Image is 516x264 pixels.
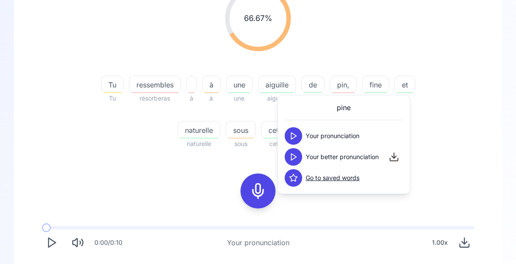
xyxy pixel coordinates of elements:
span: ressembles [129,80,181,90]
button: sous [226,121,256,139]
span: Tu [101,80,123,90]
button: de [301,76,324,93]
button: à [202,76,221,93]
div: 0:00 / 0:10 [94,238,122,247]
span: aiguille [258,80,296,90]
span: fine [363,80,389,90]
button: ressembles [129,76,181,93]
button: une [226,76,253,93]
a: Go to saved words [306,174,359,182]
span: cette [261,139,292,149]
span: 66.67 % [244,12,272,24]
span: à [202,80,220,90]
button: Download audio [455,233,474,252]
div: Your pronunciation [227,237,289,248]
div: 1.00 x [429,234,451,251]
span: de [301,93,324,104]
span: aiguille [258,93,296,104]
span: à [202,93,221,104]
button: naturelle [178,121,220,139]
button: pin, [330,76,357,93]
span: résorberas [129,93,181,104]
span: sous [226,139,256,149]
span: Tu [101,93,124,104]
span: pin, [330,80,356,90]
span: naturelle [178,125,220,135]
span: Your pronunciation [306,132,359,140]
span: de [302,80,324,90]
button: Tu [101,76,124,93]
span: et [394,93,415,104]
span: et [395,80,415,90]
button: fine [362,76,389,93]
button: Play [42,233,61,252]
span: pain [330,93,357,104]
span: une [227,80,252,90]
button: et [394,76,415,93]
span: Your better pronunciation [306,153,379,161]
span: fine [362,93,389,104]
span: cette [261,125,292,135]
button: aiguille [258,76,296,93]
span: une [226,93,253,104]
button: cette [261,121,292,139]
span: sous [226,125,255,135]
span: naturelle [178,139,220,149]
button: Mute [68,233,87,252]
span: pine [337,102,351,113]
span: à [186,93,197,104]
